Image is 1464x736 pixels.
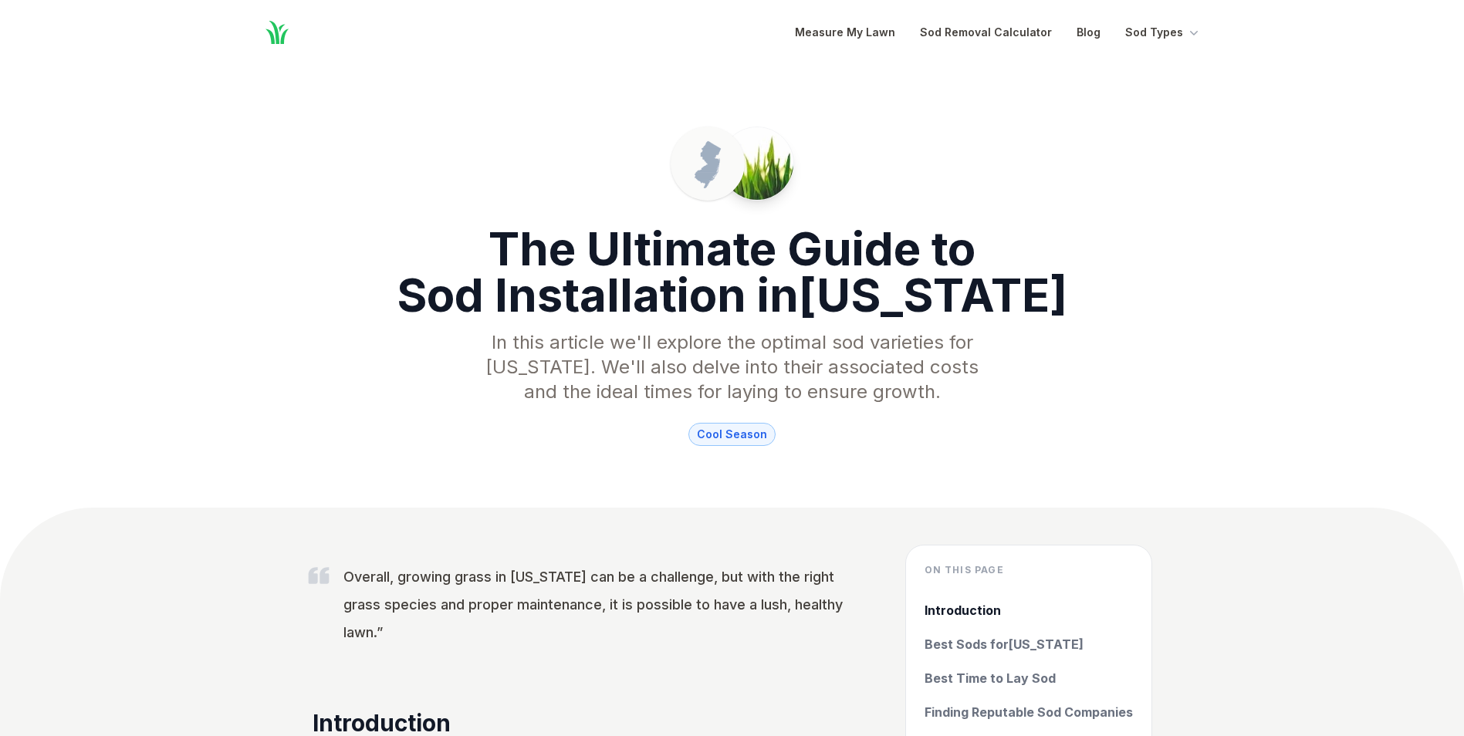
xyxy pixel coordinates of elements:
p: In this article we'll explore the optimal sod varieties for [US_STATE] . We'll also delve into th... [473,330,992,404]
span: cool season [688,423,776,446]
a: Measure My Lawn [795,23,895,42]
a: Best Time to Lay Sod [925,669,1133,687]
img: New Jersey state outline [683,139,732,188]
a: Best Sods for[US_STATE] [925,635,1133,653]
a: Introduction [925,601,1133,620]
h4: On this page [925,564,1133,576]
a: Sod Removal Calculator [920,23,1052,42]
a: Blog [1077,23,1101,42]
button: Sod Types [1125,23,1202,42]
p: Overall, growing grass in [US_STATE] can be a challenge, but with the right grass species and pro... [343,563,856,647]
img: Picture of a patch of sod in New Jersey [721,127,793,200]
a: Finding Reputable Sod Companies [925,703,1133,721]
